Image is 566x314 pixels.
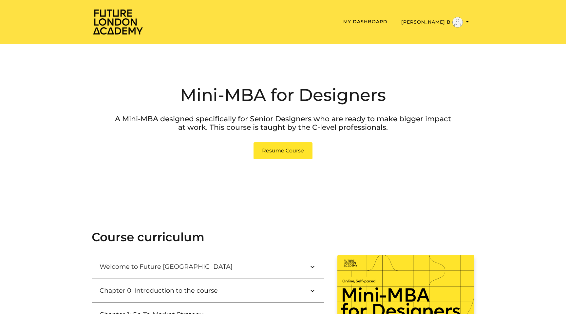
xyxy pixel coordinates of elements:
[92,9,144,35] img: Home Page
[343,19,387,25] a: My Dashboard
[399,17,471,28] button: Toggle menu
[92,279,324,303] button: Chapter 0: Introduction to the course
[92,255,324,279] button: Welcome to Future [GEOGRAPHIC_DATA]
[111,115,455,132] p: A Mini-MBA designed specifically for Senior Designers who are ready to make bigger impact at work...
[111,84,455,107] h2: Mini-MBA for Designers
[254,142,312,159] a: Resume Course
[92,230,474,244] h2: Course curriculum
[100,287,228,294] h3: Chapter 0: Introduction to the course
[100,263,243,270] h3: Welcome to Future [GEOGRAPHIC_DATA]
